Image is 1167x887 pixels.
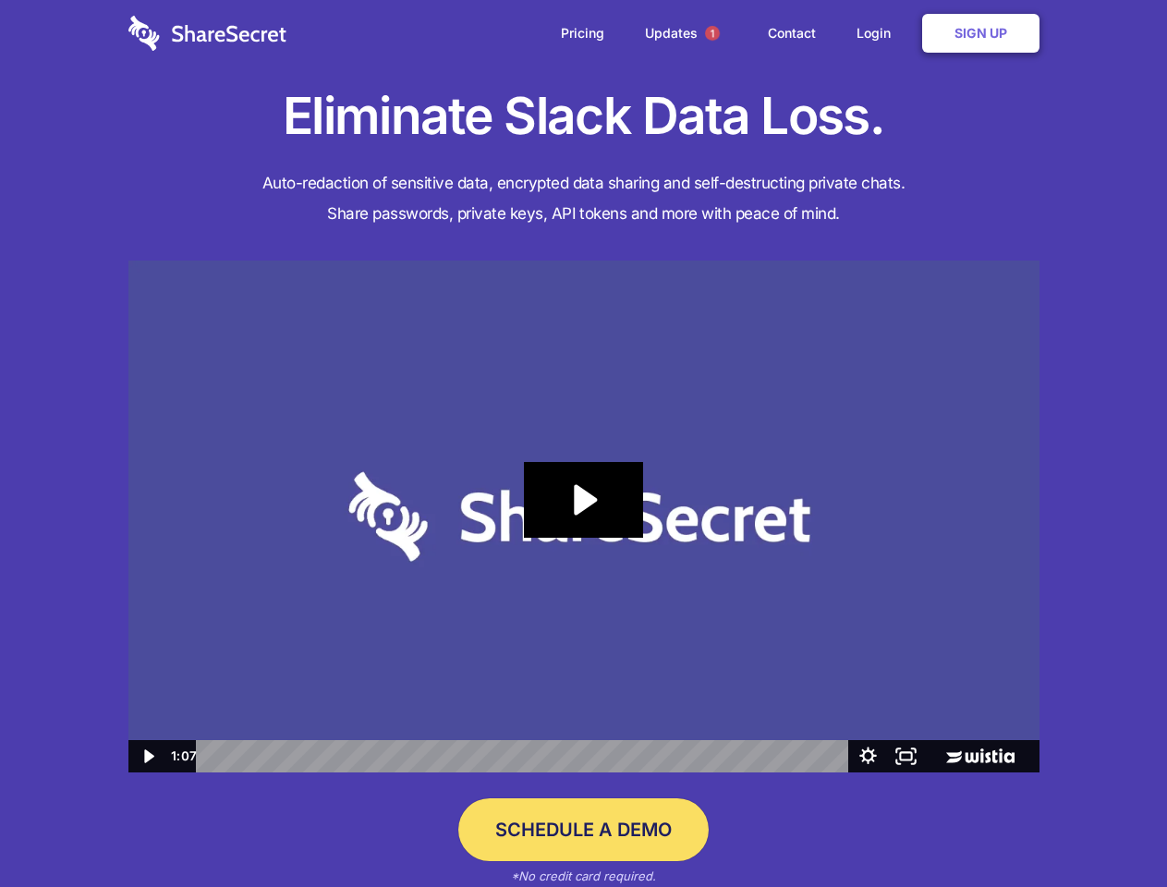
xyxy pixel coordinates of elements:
img: Sharesecret [128,261,1039,773]
a: Contact [749,5,834,62]
a: Pricing [542,5,623,62]
img: logo-wordmark-white-trans-d4663122ce5f474addd5e946df7df03e33cb6a1c49d2221995e7729f52c070b2.svg [128,16,286,51]
a: Login [838,5,918,62]
button: Play Video [128,740,166,772]
h4: Auto-redaction of sensitive data, encrypted data sharing and self-destructing private chats. Shar... [128,168,1039,229]
h1: Eliminate Slack Data Loss. [128,83,1039,150]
